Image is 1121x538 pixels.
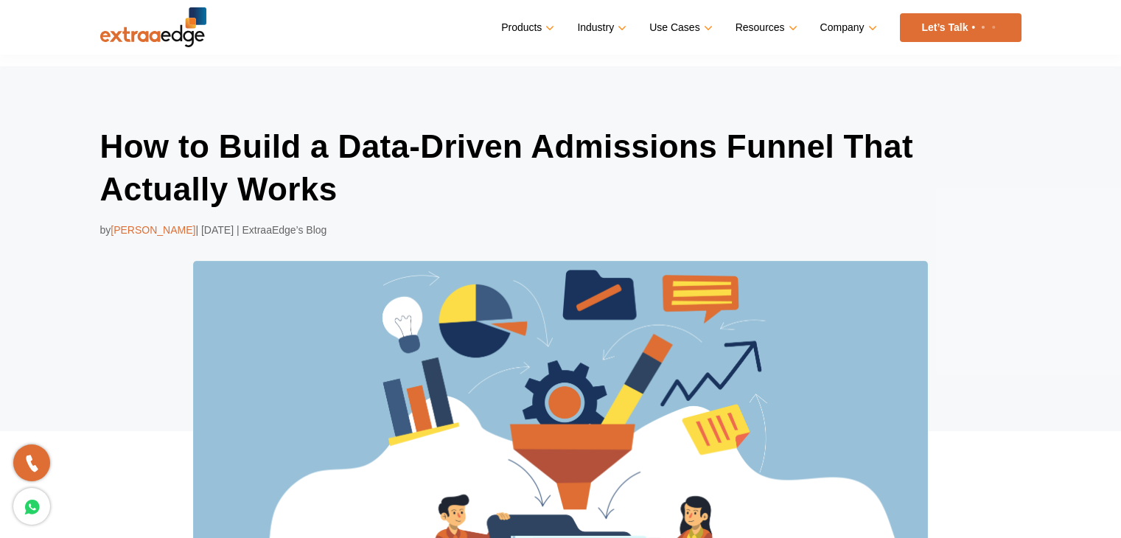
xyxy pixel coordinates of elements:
[900,13,1022,42] a: Let’s Talk
[100,221,1022,239] div: by | [DATE] | ExtraaEdge’s Blog
[111,224,195,236] span: [PERSON_NAME]
[736,17,795,38] a: Resources
[649,17,709,38] a: Use Cases
[820,17,874,38] a: Company
[577,17,624,38] a: Industry
[100,125,1022,210] h1: How to Build a Data-Driven Admissions Funnel That Actually Works
[501,17,551,38] a: Products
